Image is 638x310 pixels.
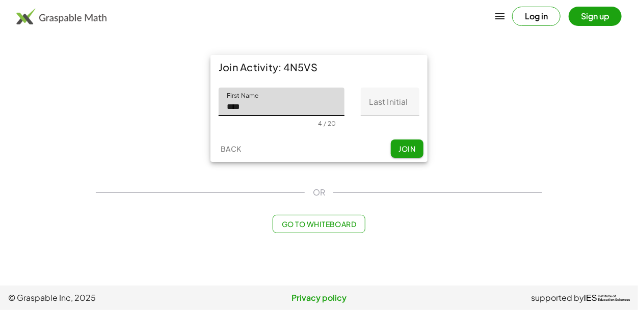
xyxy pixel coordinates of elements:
span: Back [220,144,241,153]
span: Go to Whiteboard [281,219,356,229]
span: © Graspable Inc, 2025 [8,292,216,304]
a: Privacy policy [216,292,423,304]
a: IESInstitute ofEducation Sciences [584,292,630,304]
button: Sign up [569,7,622,26]
button: Back [215,139,247,158]
span: Institute of Education Sciences [598,295,630,302]
span: supported by [531,292,584,304]
button: Go to Whiteboard [273,215,365,233]
span: IES [584,293,597,303]
span: OR [313,186,325,199]
button: Log in [512,7,561,26]
button: Join [391,139,423,158]
div: Join Activity: 4N5VS [210,55,428,79]
div: 4 / 20 [318,120,336,127]
span: Join [398,144,415,153]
